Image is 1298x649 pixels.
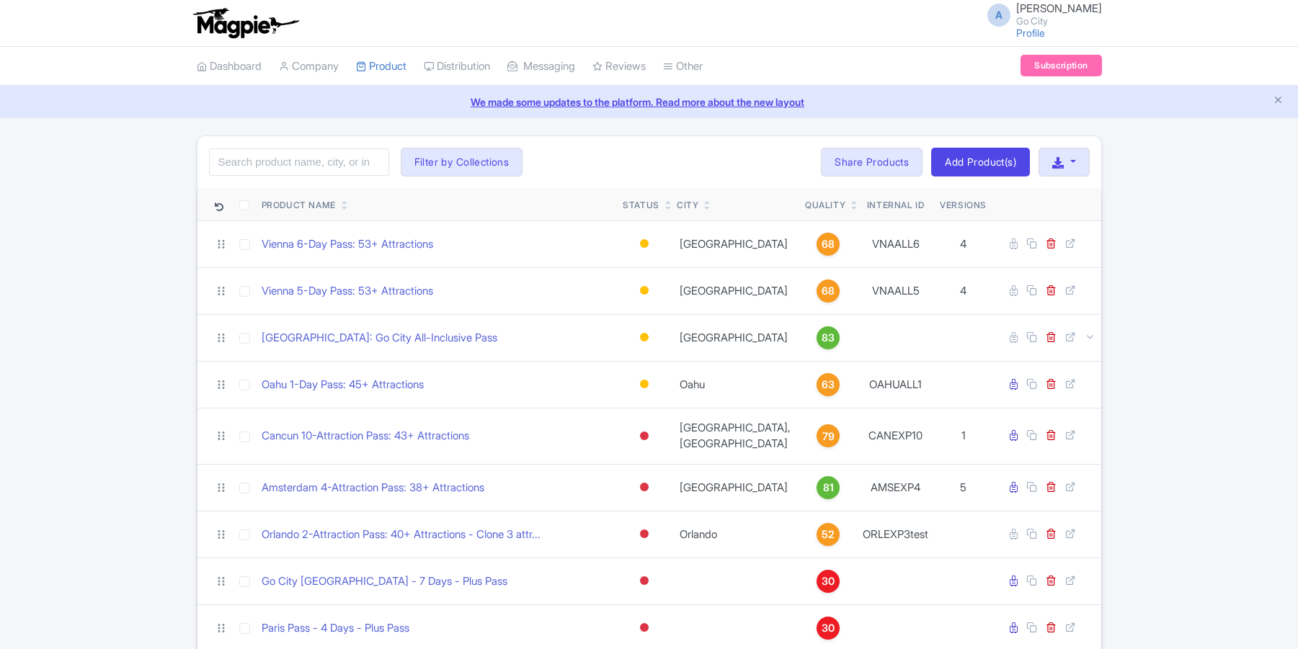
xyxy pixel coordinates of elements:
a: 52 [805,523,851,546]
a: Go City [GEOGRAPHIC_DATA] - 7 Days - Plus Pass [262,573,507,590]
span: 83 [822,330,835,346]
span: [PERSON_NAME] [1016,1,1102,15]
a: Company [279,47,339,86]
a: Orlando 2-Attraction Pass: 40+ Attractions - Clone 3 attr... [262,527,541,543]
a: Profile [1016,27,1045,39]
a: 30 [805,617,851,640]
td: Oahu [671,361,799,408]
span: 4 [960,237,966,251]
a: Reviews [592,47,646,86]
a: 68 [805,279,851,303]
td: [GEOGRAPHIC_DATA] [671,220,799,267]
th: Internal ID [857,188,934,221]
a: 83 [805,326,851,349]
a: Amsterdam 4-Attraction Pass: 38+ Attractions [262,480,484,496]
a: We made some updates to the platform. Read more about the new layout [9,94,1289,109]
a: Paris Pass - 4 Days - Plus Pass [262,620,409,637]
a: 68 [805,233,851,256]
div: Building [637,327,652,348]
input: Search product name, city, or interal id [209,148,389,176]
td: [GEOGRAPHIC_DATA], [GEOGRAPHIC_DATA] [671,408,799,464]
button: Close announcement [1273,93,1284,109]
small: Go City [1016,17,1102,26]
span: 52 [822,527,835,542]
span: 68 [822,283,835,299]
span: 30 [822,620,835,636]
td: VNAALL6 [857,220,934,267]
div: Inactive [637,617,652,638]
a: A [PERSON_NAME] Go City [979,3,1102,26]
img: logo-ab69f6fb50320c5b225c76a69d11143b.png [190,7,301,39]
span: 30 [822,573,835,589]
a: Oahu 1-Day Pass: 45+ Attractions [262,377,424,393]
a: Other [663,47,703,86]
span: 81 [823,480,834,496]
td: Orlando [671,511,799,558]
td: AMSEXP4 [857,464,934,511]
a: 63 [805,373,851,396]
a: Product [356,47,406,86]
td: [GEOGRAPHIC_DATA] [671,314,799,361]
a: Cancun 10-Attraction Pass: 43+ Attractions [262,428,469,444]
span: A [987,4,1010,27]
div: Inactive [637,524,652,545]
th: Versions [934,188,992,221]
div: Building [637,280,652,301]
td: OAHUALL1 [857,361,934,408]
a: Subscription [1021,55,1101,76]
a: Vienna 6-Day Pass: 53+ Attractions [262,236,433,253]
a: Add Product(s) [931,148,1030,176]
span: 68 [822,236,835,252]
a: Vienna 5-Day Pass: 53+ Attractions [262,283,433,300]
a: 30 [805,570,851,593]
div: Building [637,233,652,254]
a: Dashboard [197,47,262,86]
span: 79 [822,429,835,444]
div: Building [637,374,652,395]
a: Share Products [821,148,923,176]
a: 79 [805,424,851,447]
span: 1 [961,429,966,442]
td: [GEOGRAPHIC_DATA] [671,464,799,511]
span: 4 [960,284,966,297]
td: CANEXP10 [857,408,934,464]
div: Inactive [637,426,652,447]
button: Filter by Collections [401,148,523,176]
div: Inactive [637,477,652,498]
a: Messaging [507,47,575,86]
td: VNAALL5 [857,267,934,314]
a: Distribution [424,47,490,86]
a: 81 [805,476,851,499]
div: City [677,199,698,212]
span: 5 [960,480,966,494]
div: Inactive [637,570,652,591]
a: [GEOGRAPHIC_DATA]: Go City All-Inclusive Pass [262,330,497,346]
div: Quality [805,199,845,212]
span: 63 [822,377,835,393]
div: Product Name [262,199,336,212]
td: ORLEXP3test [857,511,934,558]
td: [GEOGRAPHIC_DATA] [671,267,799,314]
div: Status [623,199,659,212]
